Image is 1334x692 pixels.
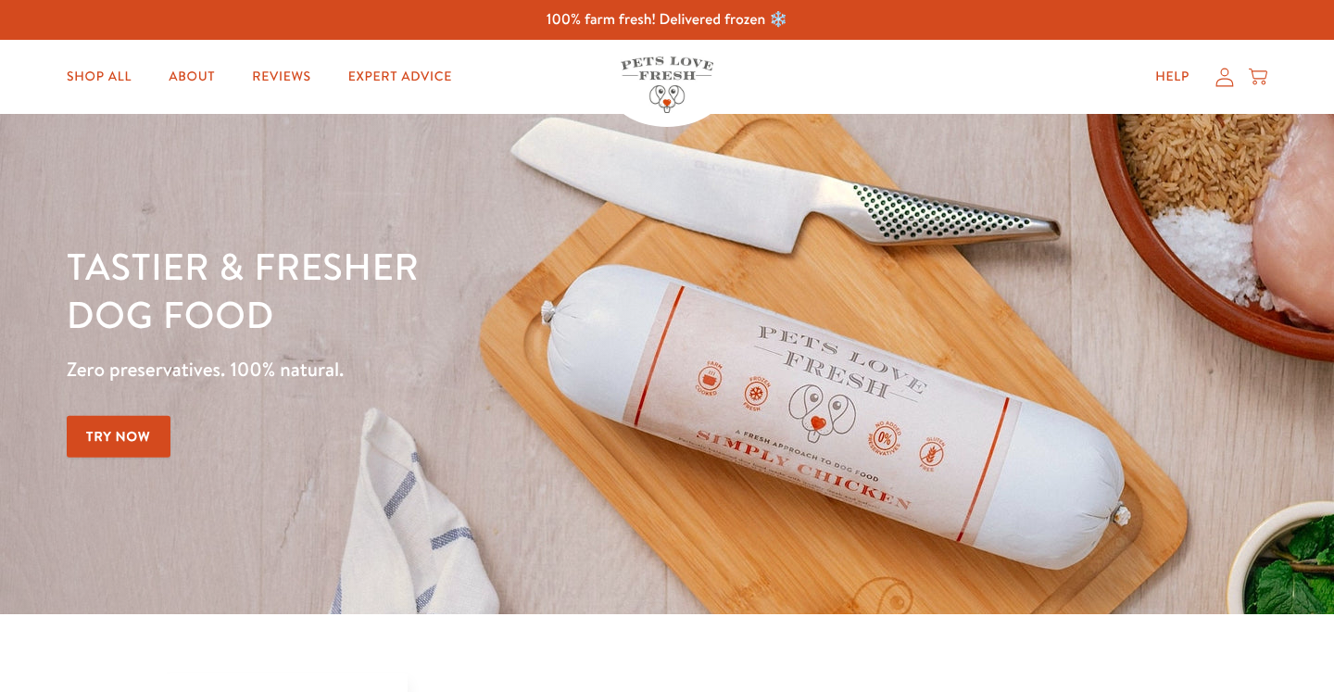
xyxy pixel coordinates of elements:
a: Shop All [52,58,146,95]
a: About [154,58,230,95]
a: Expert Advice [333,58,467,95]
a: Help [1140,58,1204,95]
a: Reviews [237,58,325,95]
img: Pets Love Fresh [621,57,713,113]
a: Try Now [67,416,170,458]
h1: Tastier & fresher dog food [67,242,867,338]
p: Zero preservatives. 100% natural. [67,353,867,386]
